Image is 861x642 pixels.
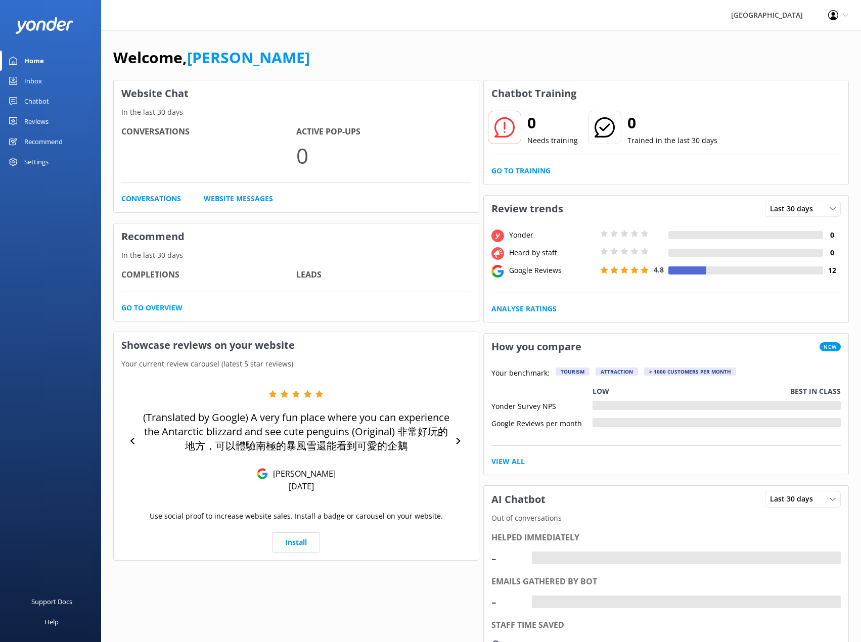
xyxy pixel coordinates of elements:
h2: 0 [527,111,578,135]
div: Inbox [24,71,42,91]
div: Recommend [24,131,63,152]
h4: Leads [296,268,471,282]
h4: Conversations [121,125,296,139]
div: Help [44,612,59,632]
h3: Review trends [484,196,571,222]
span: Last 30 days [770,493,819,505]
div: Home [24,51,44,71]
p: Trained in the last 30 days [627,135,717,146]
p: [PERSON_NAME] [268,468,336,479]
p: Your current review carousel (latest 5 star reviews) [114,358,479,370]
a: Conversations [121,193,181,204]
div: Settings [24,152,49,172]
div: Chatbot [24,91,49,111]
a: [PERSON_NAME] [187,47,310,68]
p: In the last 30 days [114,107,479,118]
span: 4.8 [654,265,664,274]
p: Best in class [790,386,841,397]
p: Low [593,386,609,397]
h3: How you compare [484,334,589,360]
h4: Active Pop-ups [296,125,471,139]
div: Helped immediately [491,531,841,544]
div: Yonder Survey NPS [491,401,593,410]
h2: 0 [627,111,717,135]
div: - [532,552,539,565]
p: Use social proof to increase website sales. Install a badge or carousel on your website. [150,511,443,522]
h3: Chatbot Training [484,80,584,107]
div: - [491,589,522,614]
h4: 0 [823,230,841,241]
a: Analyse Ratings [491,303,557,314]
p: Your benchmark: [491,368,550,380]
span: Last 30 days [770,203,819,214]
span: New [820,342,841,351]
h3: Recommend [114,223,479,250]
h3: Website Chat [114,80,479,107]
div: Google Reviews [507,265,598,276]
p: Needs training [527,135,578,146]
h4: 0 [823,247,841,258]
img: Google Reviews [257,468,268,479]
h4: 12 [823,265,841,276]
h4: Completions [121,268,296,282]
a: View All [491,456,525,467]
a: Go to overview [121,302,183,313]
div: Tourism [556,368,590,376]
p: (Translated by Google) A very fun place where you can experience the Antarctic blizzard and see c... [142,410,451,453]
h3: AI Chatbot [484,486,553,513]
div: Reviews [24,111,49,131]
img: yonder-white-logo.png [15,17,73,34]
a: Install [272,532,320,553]
div: Google Reviews per month [491,418,593,427]
div: - [532,595,539,609]
h3: Showcase reviews on your website [114,332,479,358]
p: Out of conversations [484,513,849,524]
div: Staff time saved [491,619,841,632]
div: Attraction [596,368,638,376]
h1: Welcome, [113,45,310,70]
a: Go to Training [491,165,551,176]
div: - [491,546,522,570]
div: Heard by staff [507,247,598,258]
a: Website Messages [204,193,273,204]
p: [DATE] [289,481,314,492]
div: > 1000 customers per month [644,368,736,376]
div: Emails gathered by bot [491,575,841,588]
p: In the last 30 days [114,250,479,261]
div: Yonder [507,230,598,241]
p: 0 [296,139,471,172]
div: Support Docs [31,591,72,612]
